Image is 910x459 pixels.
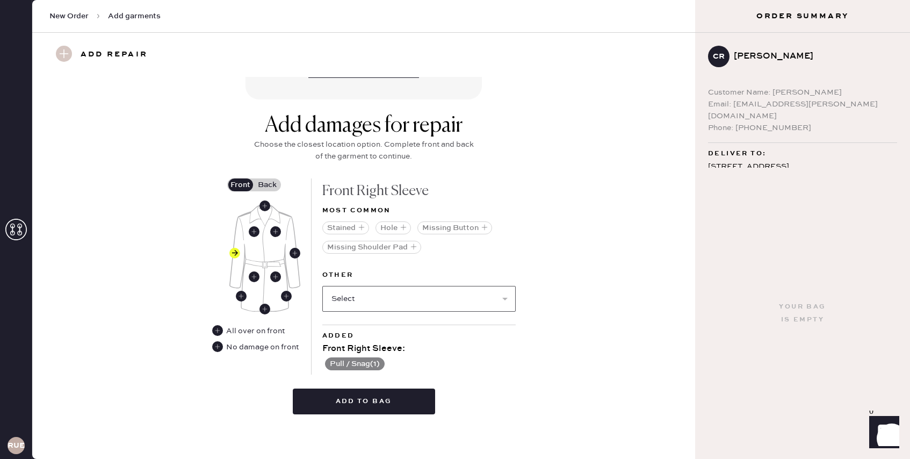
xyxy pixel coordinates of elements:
iframe: Front Chat [859,411,905,457]
div: Front Left Body [270,271,281,282]
div: Front Center Hem [259,304,270,314]
div: [STREET_ADDRESS] 17E [US_STATE] , NY 10075 [708,160,897,201]
div: Front Right Body [249,226,259,237]
button: Missing Button [417,221,492,234]
div: Front Right Sleeve : [322,342,516,355]
h3: Order Summary [695,11,910,21]
div: Front Right Seam [236,291,247,302]
button: Pull / Snag(1) [325,357,385,370]
span: Add garments [108,11,161,21]
span: New Order [49,11,89,21]
div: No damage on front [226,341,299,353]
div: Front Left Body [270,226,281,237]
div: Front Center Neckline [259,200,270,211]
div: Choose the closest location option. Complete front and back of the garment to continue. [251,139,476,162]
h3: Add repair [81,46,148,64]
div: [PERSON_NAME] [734,50,889,63]
div: Add damages for repair [251,113,476,139]
div: Email: [EMAIL_ADDRESS][PERSON_NAME][DOMAIN_NAME] [708,98,897,122]
button: Missing Shoulder Pad [322,241,421,254]
div: Most common [322,204,516,217]
div: Front Left Sleeve [290,248,300,259]
button: Hole [375,221,411,234]
img: Garment image [229,205,300,312]
div: All over on front [212,325,287,337]
label: Back [254,178,281,191]
div: No damage on front [212,341,300,353]
div: Front Right Sleeve [322,178,516,204]
div: Front Right Sleeve [229,248,240,259]
h3: CR [713,53,725,60]
div: Customer Name: [PERSON_NAME] [708,87,897,98]
span: Deliver to: [708,147,766,160]
div: Front Right Body [249,271,259,282]
div: Added [322,329,516,342]
button: Stained [322,221,369,234]
div: Your bag is empty [779,300,826,326]
label: Front [227,178,254,191]
div: All over on front [226,325,285,337]
label: Other [322,269,516,282]
h3: RUESA [8,442,25,449]
div: Phone: [PHONE_NUMBER] [708,122,897,134]
button: Add to bag [293,389,435,414]
div: Front Left Seam [281,291,292,302]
